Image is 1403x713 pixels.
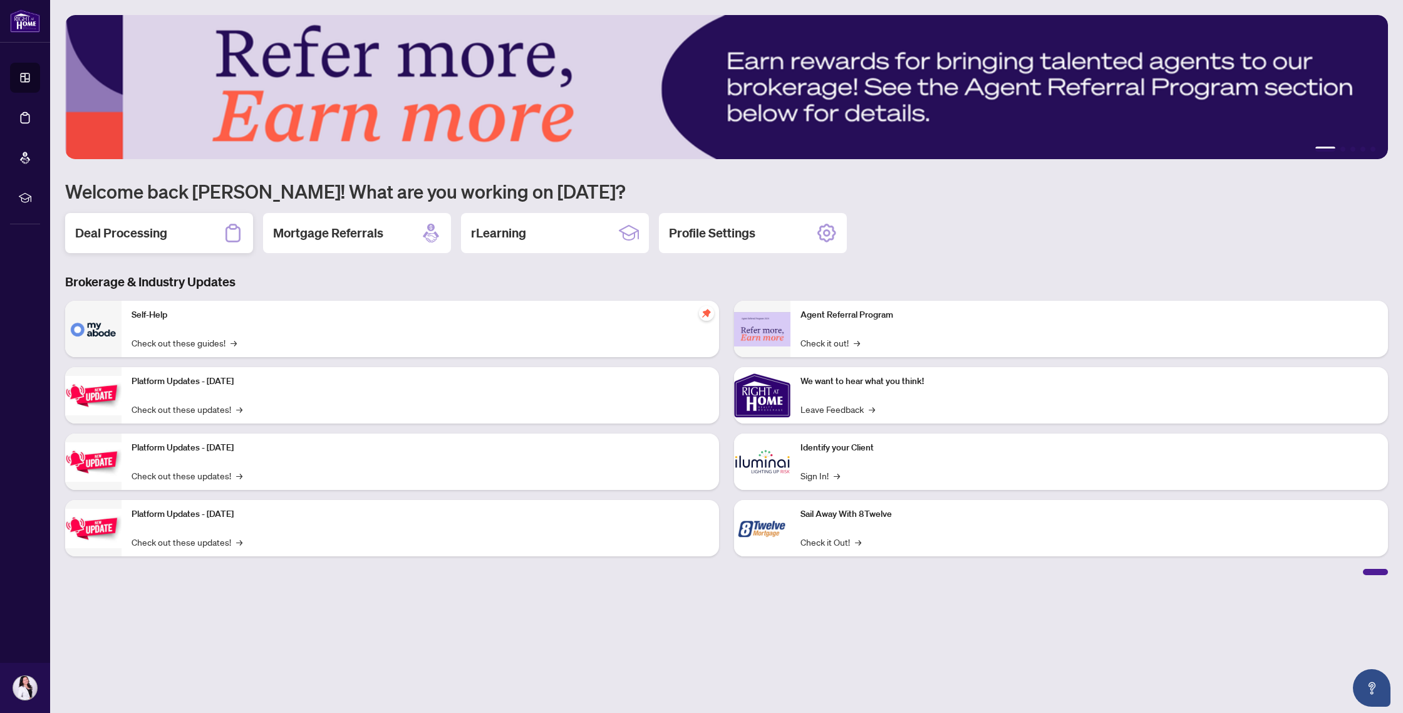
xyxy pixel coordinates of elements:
[236,535,242,549] span: →
[236,469,242,482] span: →
[800,336,860,350] a: Check it out!→
[132,336,237,350] a: Check out these guides!→
[273,224,383,242] h2: Mortgage Referrals
[65,301,122,357] img: Self-Help
[132,308,709,322] p: Self-Help
[65,15,1388,159] img: Slide 0
[734,367,790,424] img: We want to hear what you think!
[1353,669,1390,707] button: Open asap
[869,402,875,416] span: →
[236,402,242,416] span: →
[10,9,40,33] img: logo
[669,224,755,242] h2: Profile Settings
[855,535,861,549] span: →
[132,507,709,521] p: Platform Updates - [DATE]
[800,375,1378,388] p: We want to hear what you think!
[65,179,1388,203] h1: Welcome back [PERSON_NAME]! What are you working on [DATE]?
[1315,147,1335,152] button: 1
[800,402,875,416] a: Leave Feedback→
[65,376,122,415] img: Platform Updates - July 21, 2025
[1340,147,1345,152] button: 2
[1370,147,1375,152] button: 5
[800,308,1378,322] p: Agent Referral Program
[132,469,242,482] a: Check out these updates!→
[13,676,37,700] img: Profile Icon
[75,224,167,242] h2: Deal Processing
[800,507,1378,521] p: Sail Away With 8Twelve
[132,535,242,549] a: Check out these updates!→
[65,442,122,482] img: Platform Updates - July 8, 2025
[230,336,237,350] span: →
[734,434,790,490] img: Identify your Client
[1350,147,1355,152] button: 3
[132,402,242,416] a: Check out these updates!→
[1360,147,1365,152] button: 4
[834,469,840,482] span: →
[132,375,709,388] p: Platform Updates - [DATE]
[699,306,714,321] span: pushpin
[471,224,526,242] h2: rLearning
[65,273,1388,291] h3: Brokerage & Industry Updates
[800,535,861,549] a: Check it Out!→
[132,441,709,455] p: Platform Updates - [DATE]
[734,500,790,556] img: Sail Away With 8Twelve
[65,509,122,548] img: Platform Updates - June 23, 2025
[800,469,840,482] a: Sign In!→
[854,336,860,350] span: →
[734,312,790,346] img: Agent Referral Program
[800,441,1378,455] p: Identify your Client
